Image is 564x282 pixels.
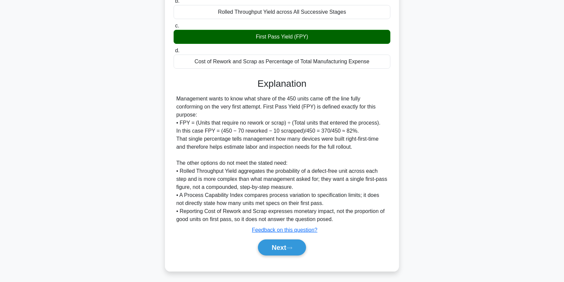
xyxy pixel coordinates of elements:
[252,227,317,233] a: Feedback on this question?
[176,95,388,223] div: Management wants to know what share of the 450 units came off the line fully conforming on the ve...
[174,5,390,19] div: Rolled Throughput Yield across All Successive Stages
[175,23,179,28] span: c.
[258,239,306,256] button: Next
[174,30,390,44] div: First Pass Yield (FPY)
[175,48,179,53] span: d.
[178,78,386,89] h3: Explanation
[174,55,390,69] div: Cost of Rework and Scrap as Percentage of Total Manufacturing Expense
